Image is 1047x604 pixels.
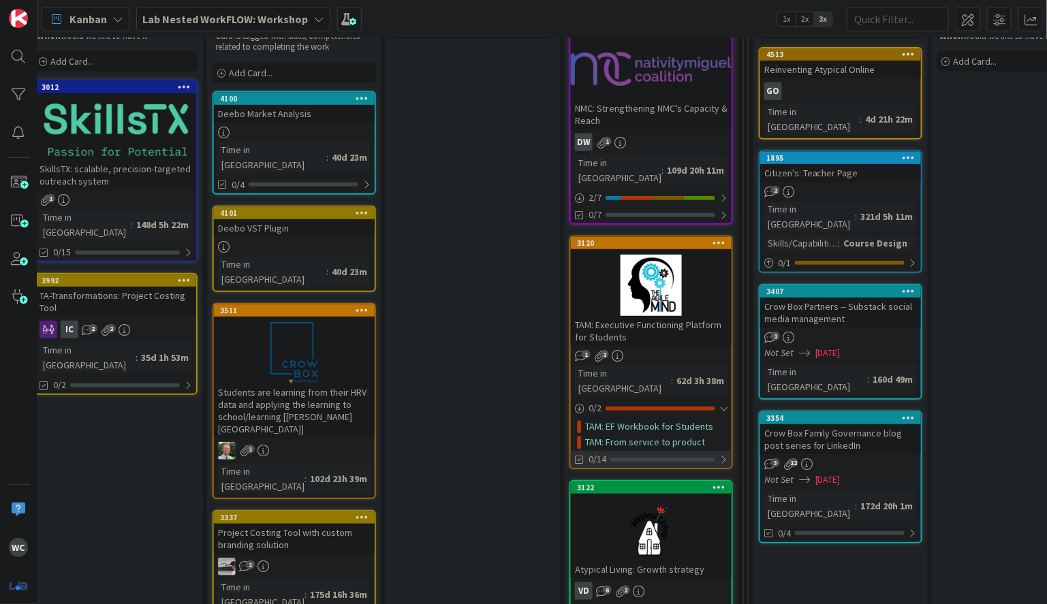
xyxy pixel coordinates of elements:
[815,473,841,487] span: [DATE]
[764,347,794,359] i: Not Set
[673,373,728,388] div: 62d 3h 38m
[138,350,192,365] div: 35d 1h 53m
[214,304,375,438] div: 3511Students are learning from their HRV data and applying the learning to school/learning [[PERS...
[868,372,870,387] span: :
[220,513,375,522] div: 3337
[760,285,921,328] div: 3407Crow Box Partners -- Substack social media management
[771,332,780,340] span: 1
[760,82,921,100] div: GO
[218,464,304,494] div: Time in [GEOGRAPHIC_DATA]
[35,160,196,190] div: SkillsTX: scalable, precision-targeted outreach system
[218,558,236,575] img: jB
[34,273,198,395] a: 3992TA-Transformations: Project Costing ToolICTime in [GEOGRAPHIC_DATA]:35d 1h 53m0/2
[571,481,732,494] div: 3122
[582,350,591,359] span: 1
[229,67,272,79] span: Add Card...
[246,445,255,454] span: 1
[214,511,375,554] div: 3337Project Costing Tool with custom branding solution
[764,236,839,251] div: Skills/Capabilities
[764,104,860,134] div: Time in [GEOGRAPHIC_DATA]
[571,237,732,346] div: 3120TAM: Executive Functioning Platform for Students
[571,582,732,600] div: VD
[136,350,138,365] span: :
[764,491,856,521] div: Time in [GEOGRAPHIC_DATA]
[621,586,630,594] span: 2
[50,55,94,67] span: Add Card...
[589,208,601,222] span: 0/7
[847,7,949,31] input: Quick Filter...
[766,153,921,163] div: 1895
[218,442,236,460] img: SH
[860,112,862,127] span: :
[796,12,814,26] span: 2x
[815,346,841,360] span: [DATE]
[214,219,375,237] div: Deebo VST Plugin
[214,442,375,460] div: SH
[575,582,593,600] div: VD
[760,298,921,328] div: Crow Box Partners -- Substack social media management
[304,587,307,602] span: :
[61,321,78,338] div: IC
[69,11,107,27] span: Kanban
[778,256,791,270] span: 0 / 1
[9,576,28,595] img: avatar
[585,435,705,449] a: TAM: From service to product
[760,412,921,454] div: 3354Crow Box Family Governance blog post series for LinkedIn
[34,80,198,262] a: 3012SkillsTX: scalable, precision-targeted outreach systemTime in [GEOGRAPHIC_DATA]:148d 5h 22m0/15
[214,93,375,105] div: 4100
[40,343,136,372] div: Time in [GEOGRAPHIC_DATA]
[214,105,375,123] div: Deebo Market Analysis
[760,48,921,61] div: 4513
[771,458,780,467] span: 3
[862,112,917,127] div: 4d 21h 22m
[589,191,601,205] span: 2 / 7
[215,31,373,53] p: Card is tagged with skills/competencies related to completing the work
[214,524,375,554] div: Project Costing Tool with custom branding solution
[856,209,858,224] span: :
[759,47,922,140] a: 4513Reinventing Atypical OnlineGOTime in [GEOGRAPHIC_DATA]:4d 21h 22m
[589,452,606,466] span: 0/14
[585,419,713,434] a: TAM: EF Workbook for Students
[589,401,601,415] span: 0 / 2
[571,133,732,151] div: DW
[53,378,66,392] span: 0/2
[9,538,28,557] div: WC
[214,511,375,524] div: 3337
[954,55,997,67] span: Add Card...
[575,155,661,185] div: Time in [GEOGRAPHIC_DATA]
[213,206,376,292] a: 4101Deebo VST PluginTime in [GEOGRAPHIC_DATA]:40d 23m
[764,82,782,100] div: GO
[760,424,921,454] div: Crow Box Family Governance blog post series for LinkedIn
[760,412,921,424] div: 3354
[766,50,921,59] div: 4513
[571,481,732,578] div: 3122Atypical Living: Growth strategy
[856,498,858,513] span: :
[759,150,922,273] a: 1895Citizen's: Teacher PageTime in [GEOGRAPHIC_DATA]:321d 5h 11mSkills/Capabilities:Course Design0/1
[764,473,794,486] i: Not Set
[307,587,371,602] div: 175d 16h 36m
[571,20,732,129] div: NMC: Strengthening NMC’s Capacity & Reach
[571,189,732,206] div: 2/7
[760,285,921,298] div: 3407
[671,373,673,388] span: :
[214,383,375,438] div: Students are learning from their HRV data and applying the learning to school/learning [[PERSON_N...
[603,137,612,146] span: 1
[778,526,791,541] span: 0/4
[218,257,326,287] div: Time in [GEOGRAPHIC_DATA]
[42,276,196,285] div: 3992
[771,186,780,195] span: 2
[661,163,663,178] span: :
[870,372,917,387] div: 160d 49m
[220,94,375,104] div: 4100
[214,207,375,237] div: 4101Deebo VST Plugin
[760,152,921,164] div: 1895
[764,364,868,394] div: Time in [GEOGRAPHIC_DATA]
[214,304,375,317] div: 3511
[46,194,55,203] span: 1
[220,306,375,315] div: 3511
[858,209,917,224] div: 321d 5h 11m
[131,217,133,232] span: :
[759,411,922,543] a: 3354Crow Box Family Governance blog post series for LinkedInNot Set[DATE]Time in [GEOGRAPHIC_DATA...
[571,560,732,578] div: Atypical Living: Growth strategy
[328,150,371,165] div: 40d 23m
